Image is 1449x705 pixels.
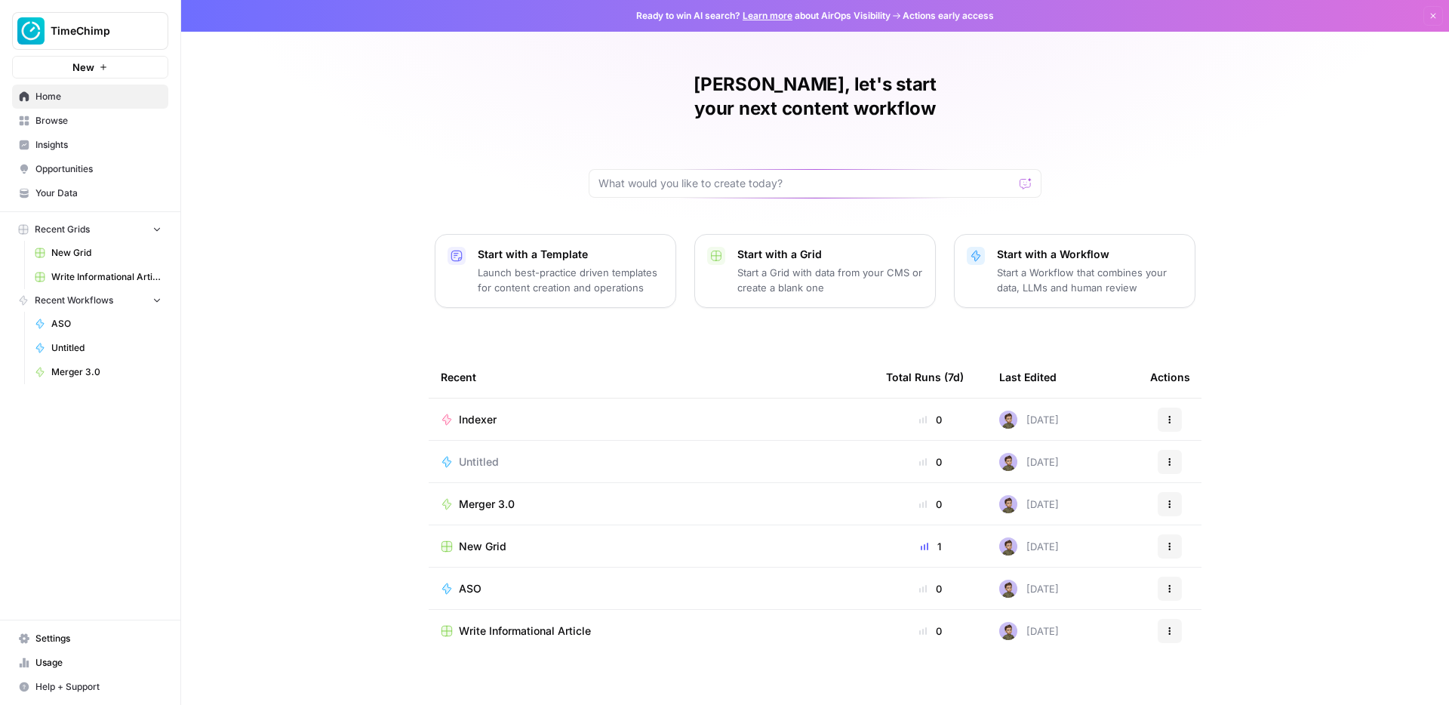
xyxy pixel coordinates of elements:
p: Start a Grid with data from your CMS or create a blank one [737,265,923,295]
p: Start with a Template [478,247,663,262]
p: Start with a Workflow [997,247,1183,262]
span: Recent Workflows [35,294,113,307]
button: Help + Support [12,675,168,699]
div: 0 [886,412,975,427]
span: ASO [459,581,481,596]
img: ruybxce7esr7yef6hou754u07ter [999,537,1017,556]
span: Indexer [459,412,497,427]
span: Help + Support [35,680,162,694]
button: Workspace: TimeChimp [12,12,168,50]
span: Browse [35,114,162,128]
span: New [72,60,94,75]
span: Usage [35,656,162,670]
button: Recent Workflows [12,289,168,312]
a: Learn more [743,10,792,21]
div: [DATE] [999,580,1059,598]
button: Start with a TemplateLaunch best-practice driven templates for content creation and operations [435,234,676,308]
div: Actions [1150,356,1190,398]
a: Usage [12,651,168,675]
a: ASO [28,312,168,336]
span: Actions early access [903,9,994,23]
input: What would you like to create today? [598,176,1014,191]
span: Write Informational Article [459,623,591,639]
a: Write Informational Article [28,265,168,289]
button: Start with a GridStart a Grid with data from your CMS or create a blank one [694,234,936,308]
p: Start with a Grid [737,247,923,262]
span: Write Informational Article [51,270,162,284]
div: 0 [886,623,975,639]
div: Total Runs (7d) [886,356,964,398]
div: 0 [886,454,975,469]
a: New Grid [28,241,168,265]
button: Recent Grids [12,218,168,241]
a: Write Informational Article [441,623,862,639]
img: TimeChimp Logo [17,17,45,45]
span: Untitled [459,454,499,469]
div: [DATE] [999,537,1059,556]
span: New Grid [459,539,506,554]
a: Merger 3.0 [441,497,862,512]
div: [DATE] [999,453,1059,471]
div: Last Edited [999,356,1057,398]
button: New [12,56,168,79]
a: Merger 3.0 [28,360,168,384]
div: 1 [886,539,975,554]
div: [DATE] [999,411,1059,429]
a: Browse [12,109,168,133]
span: Merger 3.0 [51,365,162,379]
img: ruybxce7esr7yef6hou754u07ter [999,411,1017,429]
img: ruybxce7esr7yef6hou754u07ter [999,622,1017,640]
a: New Grid [441,539,862,554]
span: Insights [35,138,162,152]
a: Insights [12,133,168,157]
a: Home [12,85,168,109]
img: ruybxce7esr7yef6hou754u07ter [999,495,1017,513]
span: Home [35,90,162,103]
span: Ready to win AI search? about AirOps Visibility [636,9,891,23]
img: ruybxce7esr7yef6hou754u07ter [999,453,1017,471]
span: TimeChimp [51,23,142,38]
a: Untitled [441,454,862,469]
span: Merger 3.0 [459,497,515,512]
span: New Grid [51,246,162,260]
div: 0 [886,581,975,596]
span: Untitled [51,341,162,355]
div: Recent [441,356,862,398]
div: 0 [886,497,975,512]
div: [DATE] [999,495,1059,513]
button: Start with a WorkflowStart a Workflow that combines your data, LLMs and human review [954,234,1195,308]
a: ASO [441,581,862,596]
img: ruybxce7esr7yef6hou754u07ter [999,580,1017,598]
a: Untitled [28,336,168,360]
p: Start a Workflow that combines your data, LLMs and human review [997,265,1183,295]
p: Launch best-practice driven templates for content creation and operations [478,265,663,295]
h1: [PERSON_NAME], let's start your next content workflow [589,72,1041,121]
div: [DATE] [999,622,1059,640]
a: Indexer [441,412,862,427]
span: Recent Grids [35,223,90,236]
a: Settings [12,626,168,651]
span: ASO [51,317,162,331]
a: Opportunities [12,157,168,181]
span: Opportunities [35,162,162,176]
a: Your Data [12,181,168,205]
span: Settings [35,632,162,645]
span: Your Data [35,186,162,200]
